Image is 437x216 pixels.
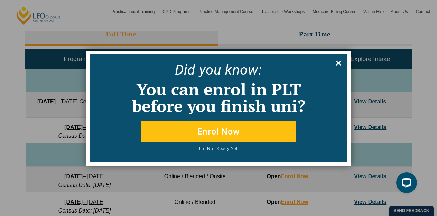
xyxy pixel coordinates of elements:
[175,62,214,78] span: Did yo
[141,121,296,142] button: Enrol Now
[214,62,262,78] span: u know:
[132,78,305,117] span: You can enrol in PLT before you finish uni?
[333,58,344,69] button: Close
[115,147,322,155] button: I'm Not Ready Yet
[391,170,420,199] iframe: LiveChat chat widget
